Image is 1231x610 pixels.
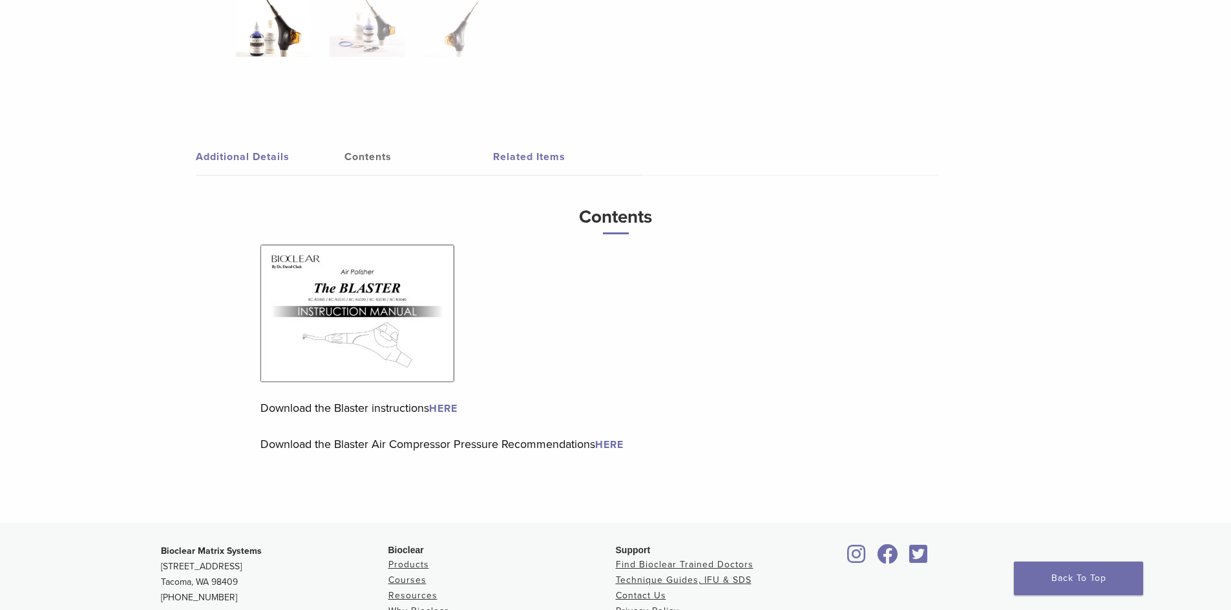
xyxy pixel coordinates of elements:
[344,139,493,175] a: Contents
[616,559,753,570] a: Find Bioclear Trained Doctors
[260,434,971,454] p: Download the Blaster Air Compressor Pressure Recommendations
[388,590,437,601] a: Resources
[493,139,642,175] a: Related Items
[616,590,666,601] a: Contact Us
[905,552,932,565] a: Bioclear
[161,544,388,605] p: [STREET_ADDRESS] Tacoma, WA 98409 [PHONE_NUMBER]
[161,545,262,556] strong: Bioclear Matrix Systems
[429,402,458,415] a: HERE
[260,398,971,418] p: Download the Blaster instructions
[388,559,429,570] a: Products
[388,545,424,555] span: Bioclear
[1014,562,1143,595] a: Back To Top
[616,545,651,555] span: Support
[843,552,870,565] a: Bioclear
[388,574,426,585] a: Courses
[260,201,971,234] h3: Contents
[873,552,903,565] a: Bioclear
[196,139,344,175] a: Additional Details
[616,574,752,585] a: Technique Guides, IFU & SDS
[595,438,624,451] a: HERE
